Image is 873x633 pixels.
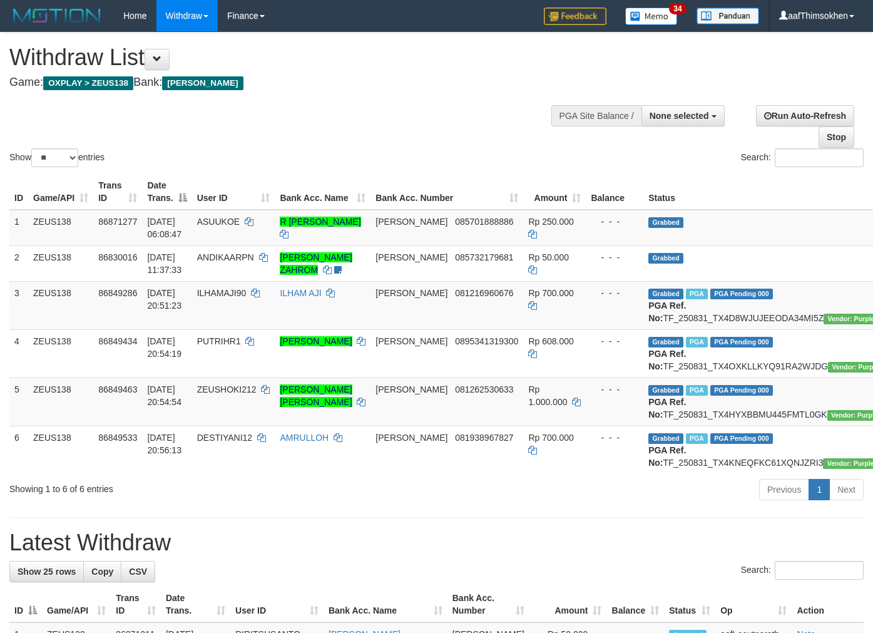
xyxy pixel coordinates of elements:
[147,217,181,239] span: [DATE] 06:08:47
[162,76,243,90] span: [PERSON_NAME]
[648,397,686,419] b: PGA Ref. No:
[98,252,137,262] span: 86830016
[28,426,93,474] td: ZEUS138
[664,587,715,622] th: Status: activate to sort column ascending
[528,336,573,346] span: Rp 608.000
[375,252,447,262] span: [PERSON_NAME]
[91,567,113,577] span: Copy
[9,530,864,555] h1: Latest Withdraw
[280,288,321,298] a: ILHAM AJI
[28,378,93,426] td: ZEUS138
[648,253,683,264] span: Grabbed
[686,385,708,396] span: Marked by aafRornrotha
[710,385,773,396] span: PGA Pending
[586,174,643,210] th: Balance
[9,561,84,582] a: Show 25 rows
[197,336,241,346] span: PUTRIHR1
[370,174,523,210] th: Bank Acc. Number: activate to sort column ascending
[775,148,864,167] input: Search:
[591,287,638,299] div: - - -
[591,383,638,396] div: - - -
[9,281,28,329] td: 3
[375,384,447,394] span: [PERSON_NAME]
[648,289,683,299] span: Grabbed
[28,281,93,329] td: ZEUS138
[544,8,606,25] img: Feedback.jpg
[98,217,137,227] span: 86871277
[375,336,447,346] span: [PERSON_NAME]
[455,336,518,346] span: Copy 0895341319300 to clipboard
[591,251,638,264] div: - - -
[147,384,181,407] span: [DATE] 20:54:54
[280,217,360,227] a: R [PERSON_NAME]
[9,148,105,167] label: Show entries
[28,210,93,246] td: ZEUS138
[197,217,240,227] span: ASUUKOE
[591,335,638,347] div: - - -
[528,217,573,227] span: Rp 250.000
[9,478,354,495] div: Showing 1 to 6 of 6 entries
[9,174,28,210] th: ID
[9,329,28,378] td: 4
[648,217,683,228] span: Grabbed
[98,288,137,298] span: 86849286
[528,252,569,262] span: Rp 50.000
[280,433,329,443] a: AMRULLOH
[591,431,638,444] div: - - -
[648,445,686,468] b: PGA Ref. No:
[551,105,641,126] div: PGA Site Balance /
[455,217,513,227] span: Copy 085701888886 to clipboard
[829,479,864,500] a: Next
[197,433,252,443] span: DESTIYANI12
[759,479,809,500] a: Previous
[31,148,78,167] select: Showentries
[197,288,247,298] span: ILHAMAJI90
[142,174,191,210] th: Date Trans.: activate to sort column descending
[98,433,137,443] span: 86849533
[280,384,352,407] a: [PERSON_NAME] [PERSON_NAME]
[648,337,683,347] span: Grabbed
[147,433,181,455] span: [DATE] 20:56:13
[43,76,133,90] span: OXPLAY > ZEUS138
[93,174,142,210] th: Trans ID: activate to sort column ascending
[523,174,586,210] th: Amount: activate to sort column ascending
[121,561,155,582] a: CSV
[9,76,569,89] h4: Game: Bank:
[710,433,773,444] span: PGA Pending
[275,174,370,210] th: Bank Acc. Name: activate to sort column ascending
[147,288,181,311] span: [DATE] 20:51:23
[28,329,93,378] td: ZEUS138
[686,337,708,347] span: Marked by aafRornrotha
[648,301,686,323] b: PGA Ref. No:
[741,561,864,580] label: Search:
[819,126,854,148] a: Stop
[147,336,181,359] span: [DATE] 20:54:19
[710,289,773,299] span: PGA Pending
[775,561,864,580] input: Search:
[9,378,28,426] td: 5
[83,561,121,582] a: Copy
[447,587,529,622] th: Bank Acc. Number: activate to sort column ascending
[648,433,683,444] span: Grabbed
[28,245,93,281] td: ZEUS138
[9,45,569,70] h1: Withdraw List
[147,252,181,275] span: [DATE] 11:37:33
[18,567,76,577] span: Show 25 rows
[9,245,28,281] td: 2
[9,587,42,622] th: ID: activate to sort column descending
[686,433,708,444] span: Marked by aafRornrotha
[9,426,28,474] td: 6
[809,479,830,500] a: 1
[280,336,352,346] a: [PERSON_NAME]
[710,337,773,347] span: PGA Pending
[375,288,447,298] span: [PERSON_NAME]
[98,384,137,394] span: 86849463
[669,3,686,14] span: 34
[650,111,709,121] span: None selected
[197,252,254,262] span: ANDIKAARPN
[280,252,352,275] a: [PERSON_NAME] ZAHROM
[455,384,513,394] span: Copy 081262530633 to clipboard
[648,349,686,371] b: PGA Ref. No:
[192,174,275,210] th: User ID: activate to sort column ascending
[641,105,725,126] button: None selected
